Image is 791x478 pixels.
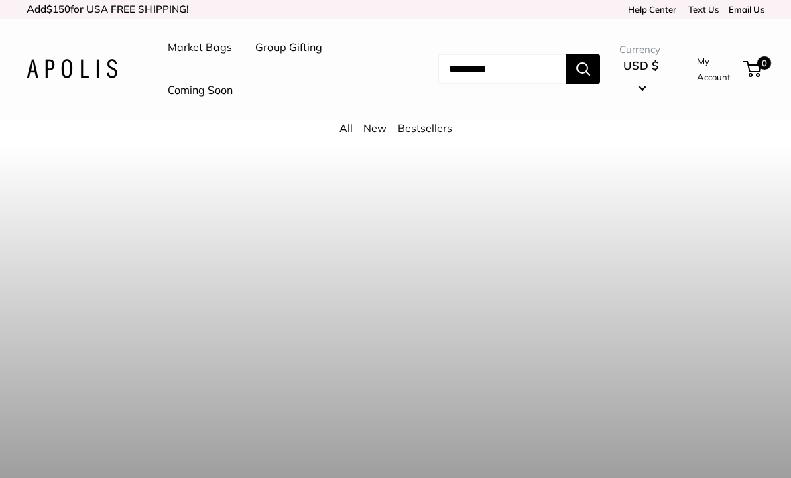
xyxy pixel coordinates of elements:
[688,4,719,15] a: Text Us
[255,38,322,58] a: Group Gifting
[623,58,658,72] span: USD $
[619,55,662,98] button: USD $
[363,121,387,135] a: New
[729,4,764,15] a: Email Us
[566,54,600,84] button: Search
[757,56,771,70] span: 0
[697,53,739,86] a: My Account
[619,40,662,59] span: Currency
[628,4,676,15] a: Help Center
[168,80,233,101] a: Coming Soon
[745,61,762,77] a: 0
[168,38,232,58] a: Market Bags
[46,3,70,15] span: $150
[438,54,566,84] input: Search...
[27,59,117,78] img: Apolis
[398,121,452,135] a: Bestsellers
[339,121,353,135] a: All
